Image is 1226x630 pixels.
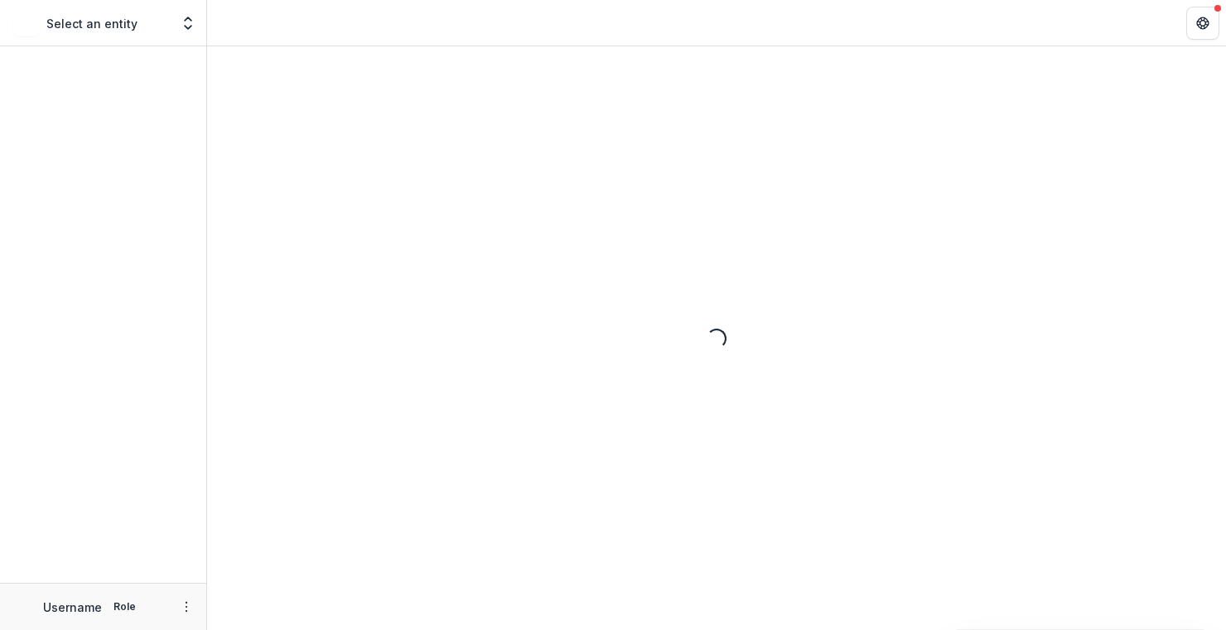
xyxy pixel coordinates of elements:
button: More [176,597,196,617]
p: Select an entity [46,15,138,32]
button: Open entity switcher [176,7,200,40]
p: Role [109,599,141,614]
button: Get Help [1186,7,1219,40]
p: Username [43,599,102,616]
